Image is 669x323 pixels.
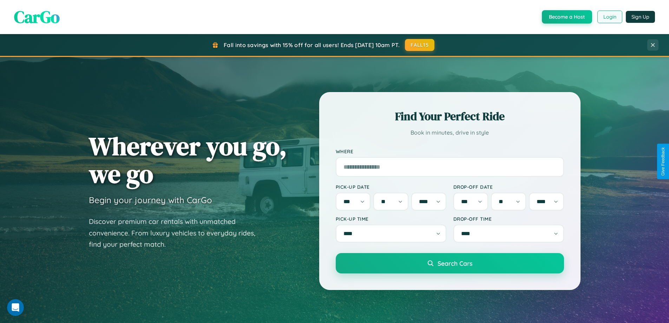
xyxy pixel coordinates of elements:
label: Drop-off Date [453,184,564,190]
div: Give Feedback [661,147,665,176]
label: Pick-up Date [336,184,446,190]
span: Search Cars [438,259,472,267]
p: Book in minutes, drive in style [336,128,564,138]
iframe: Intercom live chat [7,299,24,316]
span: CarGo [14,5,60,28]
h2: Find Your Perfect Ride [336,109,564,124]
button: Sign Up [626,11,655,23]
p: Discover premium car rentals with unmatched convenience. From luxury vehicles to everyday rides, ... [89,216,264,250]
label: Where [336,148,564,154]
button: Become a Host [542,10,592,24]
span: Fall into savings with 15% off for all users! Ends [DATE] 10am PT. [224,41,400,49]
button: FALL15 [405,39,434,51]
label: Drop-off Time [453,216,564,222]
h3: Begin your journey with CarGo [89,195,212,205]
label: Pick-up Time [336,216,446,222]
button: Search Cars [336,253,564,273]
h1: Wherever you go, we go [89,132,287,188]
button: Login [597,11,622,23]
